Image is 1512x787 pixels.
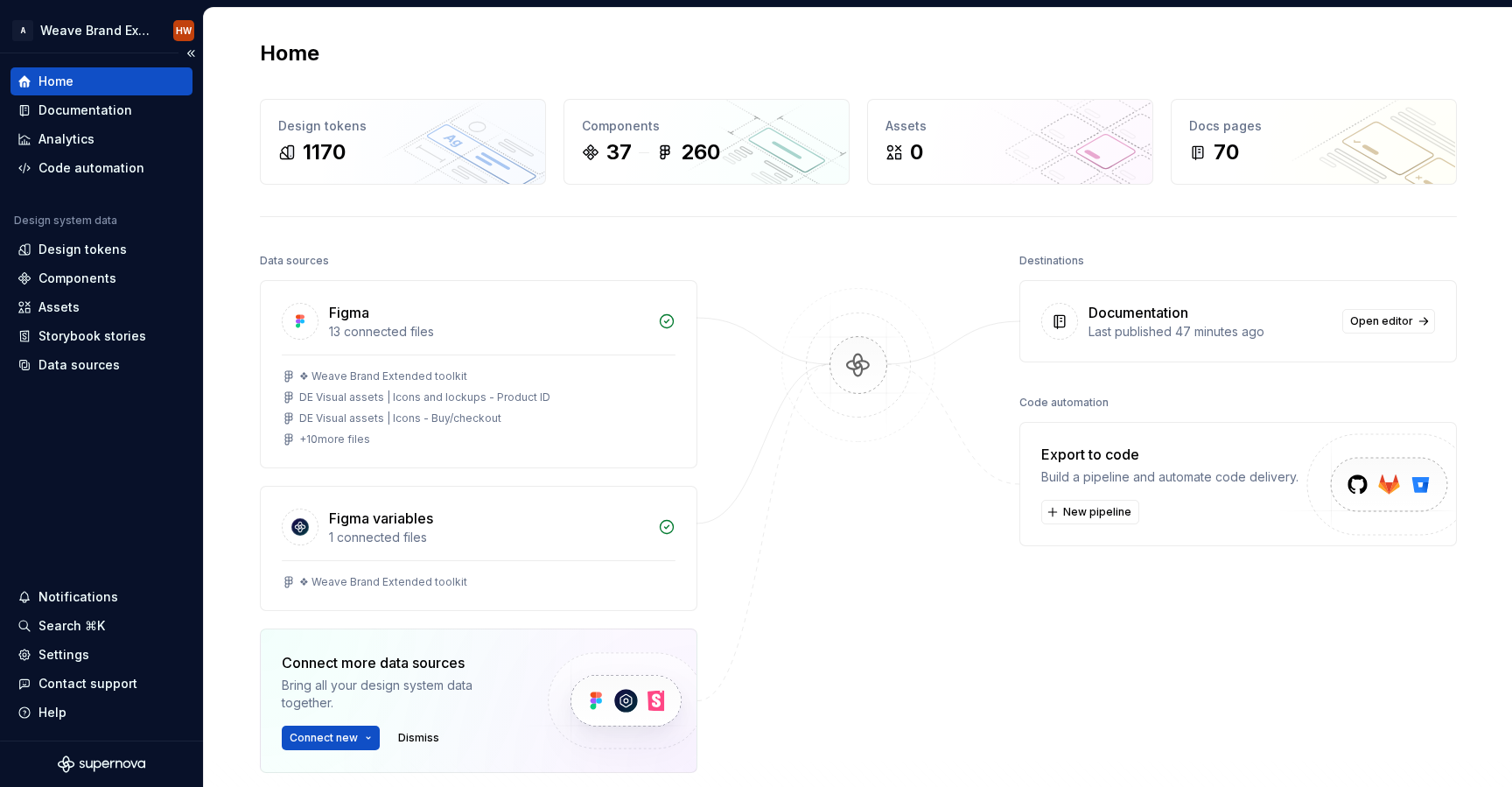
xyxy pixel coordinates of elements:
[885,117,1135,135] div: Assets
[38,646,89,664] div: Settings
[1088,302,1188,323] div: Documentation
[10,293,192,321] a: Assets
[38,102,132,119] div: Documentation
[260,280,697,468] a: Figma13 connected files❖ Weave Brand Extended toolkitDE Visual assets | Icons and lockups - Produ...
[260,39,319,67] h2: Home
[282,726,380,750] button: Connect new
[681,138,720,166] div: 260
[38,356,120,374] div: Data sources
[282,652,518,673] div: Connect more data sources
[38,327,146,345] div: Storybook stories
[10,67,192,95] a: Home
[10,351,192,379] a: Data sources
[38,588,118,606] div: Notifications
[38,675,137,692] div: Contact support
[38,270,116,287] div: Components
[10,154,192,182] a: Code automation
[260,99,546,185] a: Design tokens1170
[176,24,192,38] div: HW
[303,138,346,166] div: 1170
[3,11,199,49] button: AWeave Brand ExtendedHW
[1171,99,1457,185] a: Docs pages70
[329,302,369,323] div: Figma
[299,411,501,425] div: DE Visual assets | Icons - Buy/checkout
[398,731,439,745] span: Dismiss
[1350,314,1413,328] span: Open editor
[40,22,152,39] div: Weave Brand Extended
[10,583,192,611] button: Notifications
[14,214,117,228] div: Design system data
[10,235,192,264] a: Design tokens
[38,617,105,635] div: Search ⌘K
[10,264,192,292] a: Components
[329,529,647,546] div: 1 connected files
[58,755,145,773] svg: Supernova Logo
[1019,249,1084,273] div: Destinations
[10,699,192,727] button: Help
[1019,390,1109,415] div: Code automation
[606,138,632,166] div: 37
[1041,444,1298,465] div: Export to code
[1342,309,1435,334] a: Open editor
[1041,468,1298,486] div: Build a pipeline and automate code delivery.
[38,704,66,721] div: Help
[282,677,518,712] div: Bring all your design system data together.
[260,486,697,611] a: Figma variables1 connected files❖ Weave Brand Extended toolkit
[10,125,192,153] a: Analytics
[1041,500,1139,524] button: New pipeline
[260,249,329,273] div: Data sources
[329,323,647,341] div: 13 connected files
[299,575,467,589] div: ❖ Weave Brand Extended toolkit
[10,641,192,669] a: Settings
[910,138,923,166] div: 0
[10,96,192,124] a: Documentation
[563,99,850,185] a: Components37260
[1214,138,1239,166] div: 70
[1088,323,1332,341] div: Last published 47 minutes ago
[38,159,144,177] div: Code automation
[582,117,831,135] div: Components
[329,508,433,529] div: Figma variables
[38,241,127,258] div: Design tokens
[390,726,447,750] button: Dismiss
[1063,505,1131,519] span: New pipeline
[38,73,73,90] div: Home
[10,670,192,698] button: Contact support
[12,20,33,41] div: A
[299,369,467,383] div: ❖ Weave Brand Extended toolkit
[299,432,370,446] div: + 10 more files
[867,99,1153,185] a: Assets0
[38,299,80,316] div: Assets
[290,731,358,745] span: Connect new
[10,612,192,640] button: Search ⌘K
[10,322,192,350] a: Storybook stories
[178,41,203,66] button: Collapse sidebar
[278,117,528,135] div: Design tokens
[299,390,550,404] div: DE Visual assets | Icons and lockups - Product ID
[38,130,94,148] div: Analytics
[1189,117,1438,135] div: Docs pages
